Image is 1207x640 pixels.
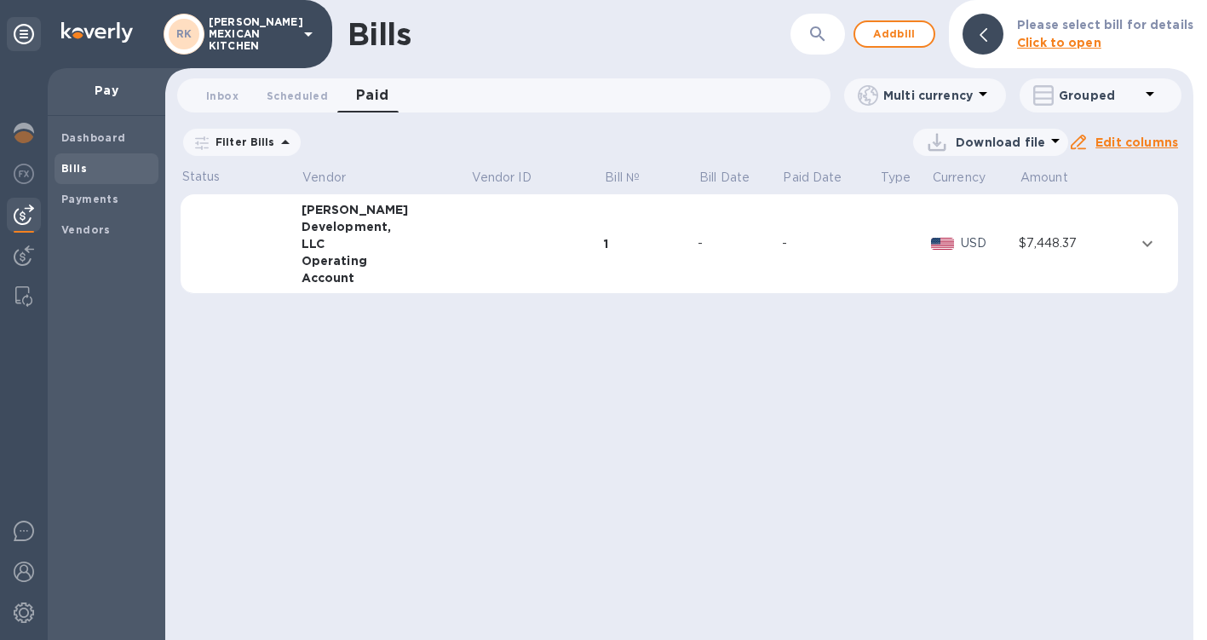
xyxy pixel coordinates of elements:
img: Foreign exchange [14,164,34,184]
div: Account [302,269,470,286]
div: LLC [302,235,470,252]
div: - [698,234,782,252]
u: Edit columns [1095,135,1178,149]
div: Operating [302,252,470,269]
div: Development, [302,218,470,235]
p: Pay [61,82,152,99]
h1: Bills [348,16,411,52]
p: USD [961,234,1019,252]
p: Status [182,168,244,186]
p: Multi currency [883,87,973,104]
p: Type [881,169,911,187]
button: expand row [1135,231,1160,257]
button: Addbill [854,20,935,48]
p: [PERSON_NAME] MEXICAN KITCHEN [209,16,294,52]
span: Paid [356,84,389,107]
b: Vendors [61,223,111,236]
div: 1 [604,235,698,252]
b: Please select bill for details [1017,18,1193,32]
span: Add bill [869,24,920,44]
div: - [782,234,879,252]
div: Unpin categories [7,17,41,51]
p: Paid Date [783,169,842,187]
p: Bill Date [699,169,750,187]
b: RK [176,27,193,40]
b: Payments [61,193,118,205]
div: $7,448.37 [1019,234,1133,252]
span: Vendor [302,169,368,187]
span: Amount [1020,169,1090,187]
div: [PERSON_NAME] [302,201,470,218]
span: Scheduled [267,87,328,105]
b: Dashboard [61,131,126,144]
img: USD [931,238,954,250]
img: Logo [61,22,133,43]
p: Bill № [605,169,640,187]
p: Currency [933,169,986,187]
p: Vendor [302,169,346,187]
span: Bill № [605,169,662,187]
p: Grouped [1059,87,1140,104]
span: Inbox [206,87,239,105]
p: Vendor ID [472,169,532,187]
p: Amount [1020,169,1068,187]
p: Download file [956,134,1045,151]
p: Filter Bills [209,135,275,149]
span: Vendor ID [472,169,554,187]
b: Click to open [1017,36,1101,49]
b: Bills [61,162,87,175]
